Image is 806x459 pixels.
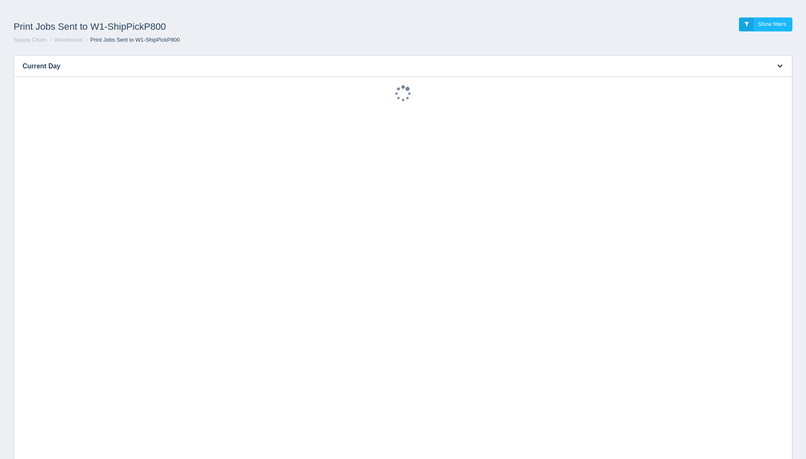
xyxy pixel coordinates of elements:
[54,37,82,43] a: Warehouse
[14,56,766,77] h3: Current Day
[14,37,46,43] a: Supply Chain
[14,17,403,36] h1: Print Jobs Sent to W1-ShipPickP800
[758,21,786,27] span: Show filters
[84,36,180,44] li: Print Jobs Sent to W1-ShipPickP800
[739,17,792,31] a: Show filters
